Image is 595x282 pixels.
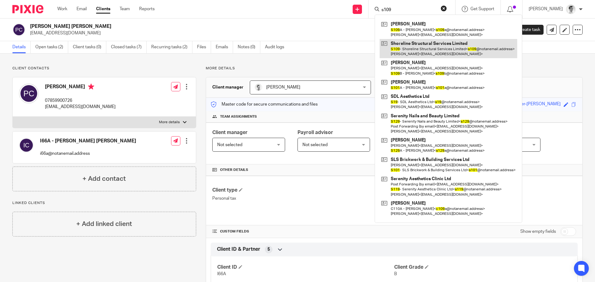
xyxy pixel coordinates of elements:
[111,41,147,53] a: Closed tasks (7)
[12,201,196,206] p: Linked clients
[40,138,136,144] h4: I66A - [PERSON_NAME] [PERSON_NAME]
[217,143,242,147] span: Not selected
[212,187,394,193] h4: Client type
[212,130,248,135] span: Client manager
[217,264,394,271] h4: Client ID
[566,4,576,14] img: Adam_2025.jpg
[381,7,437,13] input: Search
[520,228,556,235] label: Show empty fields
[212,84,244,90] h3: Client manager
[441,5,447,11] button: Clear
[30,23,405,30] h2: [PERSON_NAME] [PERSON_NAME]
[216,41,233,53] a: Emails
[73,41,106,53] a: Client tasks (0)
[394,264,571,271] h4: Client Grade
[139,6,155,12] a: Reports
[302,143,328,147] span: Not selected
[217,272,226,276] span: I66A
[159,120,180,125] p: More details
[297,130,333,135] span: Payroll advisor
[40,150,136,157] p: i66a@notanemail.address
[19,138,34,153] img: svg%3E
[45,98,116,104] p: 07859900726
[57,6,67,12] a: Work
[12,5,43,13] img: Pixie
[508,25,544,35] a: Create task
[470,7,494,11] span: Get Support
[266,85,300,89] span: [PERSON_NAME]
[238,41,260,53] a: Notes (0)
[220,167,248,172] span: Other details
[19,84,39,103] img: svg%3E
[212,229,394,234] h4: CUSTOM FIELDS
[151,41,192,53] a: Recurring tasks (2)
[206,66,583,71] p: More details
[220,114,257,119] span: Team assignments
[30,30,498,36] p: [EMAIL_ADDRESS][DOMAIN_NAME]
[12,23,25,36] img: svg%3E
[265,41,289,53] a: Audit logs
[96,6,110,12] a: Clients
[197,41,211,53] a: Files
[35,41,68,53] a: Open tasks (2)
[77,6,87,12] a: Email
[529,6,563,12] p: [PERSON_NAME]
[88,84,94,90] i: Primary
[82,174,126,184] h4: + Add contact
[394,272,397,276] span: B
[217,246,260,253] span: Client ID & Partner
[76,219,132,229] h4: + Add linked client
[45,84,116,91] h4: [PERSON_NAME]
[212,195,394,202] p: Personal tax
[45,104,116,110] p: [EMAIL_ADDRESS][DOMAIN_NAME]
[12,66,196,71] p: Client contacts
[255,84,262,91] img: Andy_2025.jpg
[120,6,130,12] a: Team
[267,246,270,253] span: 5
[211,101,318,107] p: Master code for secure communications and files
[12,41,31,53] a: Details
[498,101,561,108] div: wireless-silver-[PERSON_NAME]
